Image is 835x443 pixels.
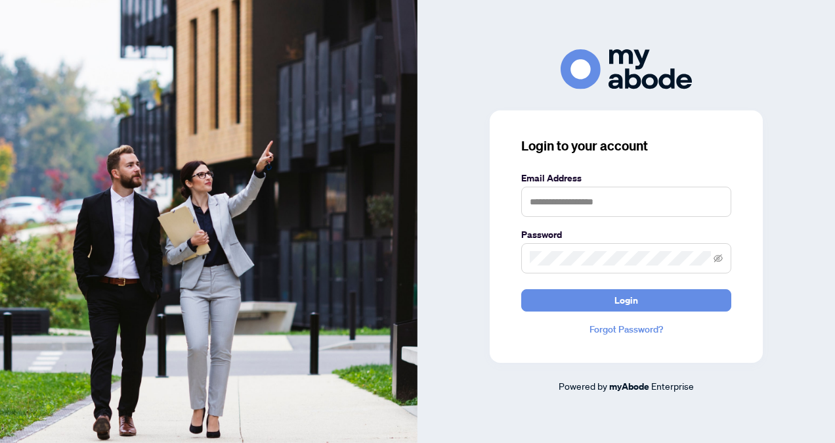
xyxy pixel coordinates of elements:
label: Password [521,227,731,242]
span: Enterprise [651,380,694,392]
img: ma-logo [561,49,692,89]
span: Powered by [559,380,607,392]
a: Forgot Password? [521,322,731,337]
h3: Login to your account [521,137,731,155]
a: myAbode [609,379,649,394]
button: Login [521,289,731,312]
span: eye-invisible [714,254,723,263]
span: Login [614,290,638,311]
label: Email Address [521,171,731,185]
